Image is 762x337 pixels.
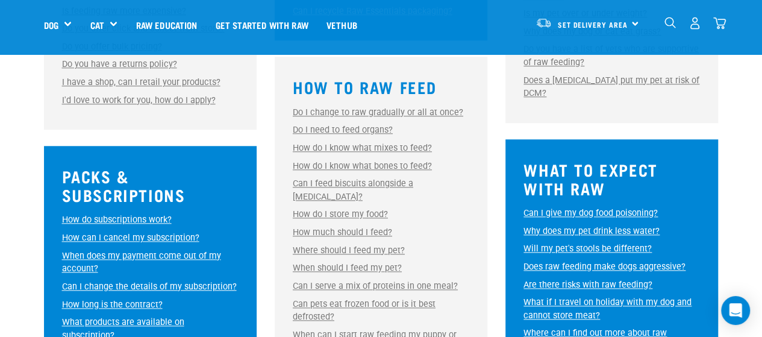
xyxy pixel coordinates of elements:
[62,167,239,204] h3: Packs & Subscriptions
[293,78,469,96] h3: How to Raw Feed
[293,143,432,153] a: How do I know what mixes to feed?
[62,95,216,106] a: I'd love to work for you, how do I apply?
[293,281,458,291] a: Can I serve a mix of proteins in one meal?
[293,125,393,135] a: Do I need to feed organs?
[558,22,628,27] span: Set Delivery Area
[664,17,676,28] img: home-icon-1@2x.png
[62,77,220,87] a: I have a shop, can I retail your products?
[523,244,652,254] a: Will my pet's stools be different?
[293,245,405,256] a: Where should I feed my pet?
[62,215,172,225] a: How do subscriptions work?
[536,17,552,28] img: van-moving.png
[293,263,402,273] a: When should I feed my pet?
[62,300,163,310] a: How long is the contract?
[293,299,436,323] a: Can pets eat frozen food or is it best defrosted?
[523,160,700,197] h3: What to Expect With Raw
[62,59,177,69] a: Do you have a returns policy?
[293,107,463,118] a: Do I change to raw gradually or all at once?
[689,17,701,30] img: user.png
[721,296,750,325] div: Open Intercom Messenger
[62,251,221,274] a: When does my payment come out of my account?
[523,262,685,272] a: Does raw feeding make dogs aggressive?
[90,18,104,32] a: Cat
[62,233,199,243] a: How can I cancel my subscription?
[523,297,692,321] a: What if I travel on holiday with my dog and cannot store meat?
[523,208,658,218] a: Can I give my dog food poisoning?
[207,1,317,49] a: Get started with Raw
[44,18,58,32] a: Dog
[293,178,413,202] a: Can I feed biscuits alongside a [MEDICAL_DATA]?
[317,1,366,49] a: Vethub
[62,282,237,292] a: Can I change the details of my subscription?
[293,161,432,171] a: How do I know what bones to feed?
[523,226,660,236] a: Why does my pet drink less water?
[293,209,388,219] a: How do I store my food?
[713,17,726,30] img: home-icon@2x.png
[523,75,699,99] a: Does a [MEDICAL_DATA] put my pet at risk of DCM?
[293,227,392,238] a: How much should I feed?
[126,1,206,49] a: Raw Education
[523,280,652,290] a: Are there risks with raw feeding?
